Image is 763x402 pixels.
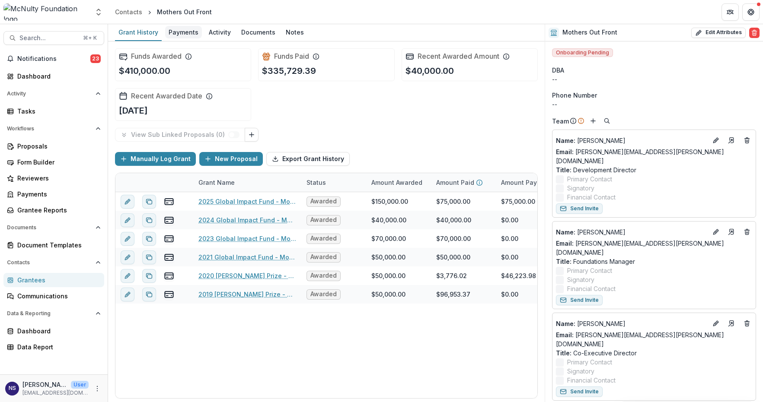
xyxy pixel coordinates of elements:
span: Onboarding Pending [552,48,613,57]
a: Go to contact [725,225,738,239]
span: DBA [552,66,564,75]
div: $96,953.37 [436,290,470,299]
p: Co-Executive Director [556,348,752,358]
span: Contacts [7,260,92,266]
button: Search [602,116,612,126]
span: Awarded [310,235,337,242]
a: 2024 Global Impact Fund - Mothers Out Front [198,215,296,225]
button: Send Invite [556,386,603,397]
div: Grant Name [193,173,301,192]
span: Primary Contact [567,358,612,367]
span: Notifications [17,55,90,63]
span: Awarded [310,291,337,298]
button: edit [121,250,134,264]
div: Grantees [17,275,97,285]
div: $3,776.02 [436,271,467,280]
a: Grantee Reports [3,203,104,217]
div: $50,000.00 [436,253,470,262]
span: Phone Number [552,91,597,100]
button: Get Help [742,3,760,21]
a: Document Templates [3,238,104,252]
a: Email: [PERSON_NAME][EMAIL_ADDRESS][PERSON_NAME][DOMAIN_NAME] [556,147,752,165]
p: [PERSON_NAME] [22,380,67,389]
div: Status [301,173,366,192]
div: -- [552,75,756,84]
div: Contacts [115,7,142,16]
div: Document Templates [17,241,97,250]
button: edit [121,213,134,227]
div: Amount Awarded [366,178,428,187]
a: Documents [238,24,279,41]
span: Awarded [310,253,337,261]
p: Foundations Manager [556,257,752,266]
span: Title : [556,349,571,357]
button: view-payments [164,196,174,207]
div: Payments [165,26,202,38]
a: Email: [PERSON_NAME][EMAIL_ADDRESS][PERSON_NAME][DOMAIN_NAME] [556,330,752,348]
p: [EMAIL_ADDRESS][DOMAIN_NAME] [22,389,89,397]
button: Open Activity [3,87,104,101]
a: Form Builder [3,155,104,169]
button: edit [121,195,134,209]
button: Duplicate proposal [142,195,156,209]
div: Proposals [17,142,97,151]
span: Awarded [310,272,337,279]
div: $40,000.00 [436,215,471,225]
div: $75,000.00 [501,197,535,206]
button: Deletes [742,135,752,146]
div: Amount Awarded [366,173,431,192]
a: Go to contact [725,317,738,330]
button: Duplicate proposal [142,288,156,301]
div: Nina Sawhney [9,386,16,391]
span: Activity [7,91,92,97]
a: 2021 Global Impact Fund - Mothers Out Front-09/24/2021-9/24/2023 [198,253,296,262]
span: Email: [556,240,574,247]
button: More [92,383,102,394]
button: Send Invite [556,203,603,214]
button: edit [121,269,134,283]
button: Open Workflows [3,122,104,136]
span: Name : [556,228,575,236]
span: Data & Reporting [7,310,92,317]
p: Development Director [556,165,752,174]
a: Name: [PERSON_NAME] [556,136,707,145]
div: ⌘ + K [81,33,99,43]
a: 2019 [PERSON_NAME] Prize - Mothers Out Front-11/19/2019-11/19/2020 [198,290,296,299]
div: Reviewers [17,174,97,183]
span: Financial Contact [567,284,616,293]
button: Duplicate proposal [142,232,156,246]
p: Amount Paid [436,178,474,187]
h2: Funds Awarded [131,52,182,60]
button: edit [121,288,134,301]
p: $335,729.39 [262,64,316,77]
span: Documents [7,225,92,231]
button: Link Grants [245,128,259,142]
span: Title : [556,258,571,265]
a: Proposals [3,139,104,153]
p: User [71,381,89,389]
div: $50,000.00 [371,253,405,262]
span: Workflows [7,126,92,132]
button: Edit Attributes [691,28,746,38]
button: Send Invite [556,295,603,305]
div: Notes [282,26,307,38]
button: Open Contacts [3,256,104,269]
div: $0.00 [501,215,518,225]
a: Payments [165,24,202,41]
span: Primary Contact [567,266,612,275]
button: view-payments [164,271,174,281]
div: $46,223.98 [501,271,536,280]
span: Name : [556,320,575,327]
p: [DATE] [119,104,148,117]
h2: Funds Paid [274,52,309,60]
button: Delete [749,28,760,38]
button: Duplicate proposal [142,250,156,264]
div: $40,000.00 [371,215,406,225]
span: Search... [19,35,78,42]
button: Duplicate proposal [142,213,156,227]
a: Data Report [3,340,104,354]
a: 2023 Global Impact Fund - Mothers Out Front-02/01/2023-02/01/2025 [198,234,296,243]
button: Deletes [742,227,752,237]
button: view-payments [164,215,174,225]
p: $410,000.00 [119,64,170,77]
